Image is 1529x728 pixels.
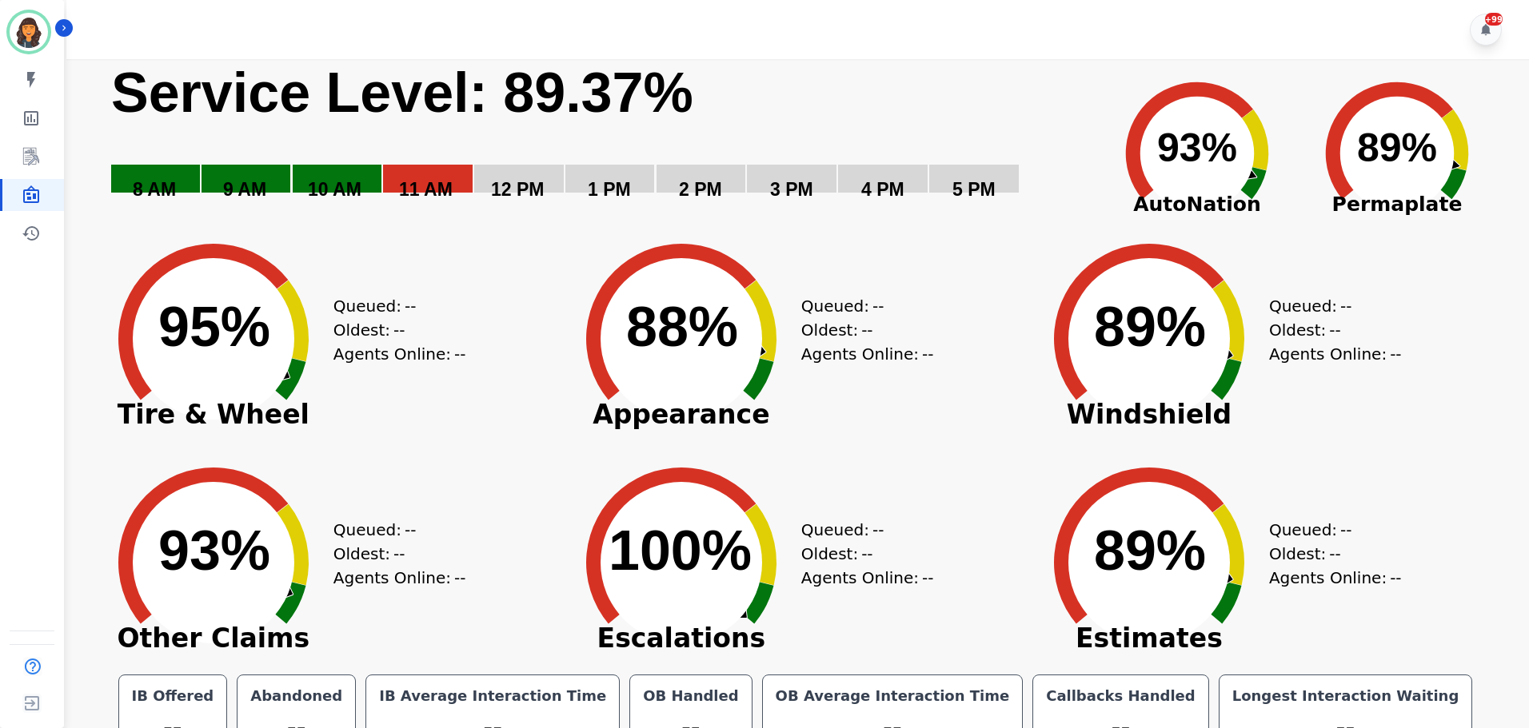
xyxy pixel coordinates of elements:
[861,179,904,200] text: 4 PM
[10,13,48,51] img: Bordered avatar
[1269,342,1405,366] div: Agents Online:
[247,685,345,707] div: Abandoned
[308,179,361,200] text: 10 AM
[376,685,609,707] div: IB Average Interaction Time
[1340,294,1351,318] span: --
[454,566,465,590] span: --
[1029,407,1269,423] span: Windshield
[405,294,416,318] span: --
[801,542,921,566] div: Oldest:
[561,407,801,423] span: Appearance
[1043,685,1199,707] div: Callbacks Handled
[491,179,544,200] text: 12 PM
[679,179,722,200] text: 2 PM
[1340,518,1351,542] span: --
[1269,318,1389,342] div: Oldest:
[770,179,813,200] text: 3 PM
[561,631,801,646] span: Escalations
[1094,296,1206,358] text: 89%
[1390,342,1401,366] span: --
[393,542,405,566] span: --
[110,59,1094,223] svg: Service Level: 0%
[1097,189,1297,220] span: AutoNation
[801,566,937,590] div: Agents Online:
[158,519,270,582] text: 93%
[922,566,933,590] span: --
[626,296,738,358] text: 88%
[1297,189,1497,220] span: Permaplate
[801,318,921,342] div: Oldest:
[133,179,176,200] text: 8 AM
[333,318,453,342] div: Oldest:
[609,519,752,582] text: 100%
[1329,318,1340,342] span: --
[1390,566,1401,590] span: --
[1269,566,1405,590] div: Agents Online:
[223,179,266,200] text: 9 AM
[801,294,921,318] div: Queued:
[861,542,872,566] span: --
[1485,13,1503,26] div: +99
[1029,631,1269,646] span: Estimates
[1157,125,1237,170] text: 93%
[640,685,741,707] div: OB Handled
[158,296,270,358] text: 95%
[952,179,996,200] text: 5 PM
[333,342,469,366] div: Agents Online:
[1269,294,1389,318] div: Queued:
[801,518,921,542] div: Queued:
[1357,125,1437,170] text: 89%
[801,342,937,366] div: Agents Online:
[94,407,333,423] span: Tire & Wheel
[454,342,465,366] span: --
[94,631,333,646] span: Other Claims
[872,518,884,542] span: --
[111,62,693,124] text: Service Level: 89.37%
[333,542,453,566] div: Oldest:
[861,318,872,342] span: --
[772,685,1013,707] div: OB Average Interaction Time
[1229,685,1463,707] div: Longest Interaction Waiting
[333,518,453,542] div: Queued:
[1094,519,1206,582] text: 89%
[1269,542,1389,566] div: Oldest:
[399,179,453,200] text: 11 AM
[1329,542,1340,566] span: --
[129,685,218,707] div: IB Offered
[922,342,933,366] span: --
[333,566,469,590] div: Agents Online:
[393,318,405,342] span: --
[1269,518,1389,542] div: Queued:
[872,294,884,318] span: --
[588,179,631,200] text: 1 PM
[333,294,453,318] div: Queued:
[405,518,416,542] span: --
